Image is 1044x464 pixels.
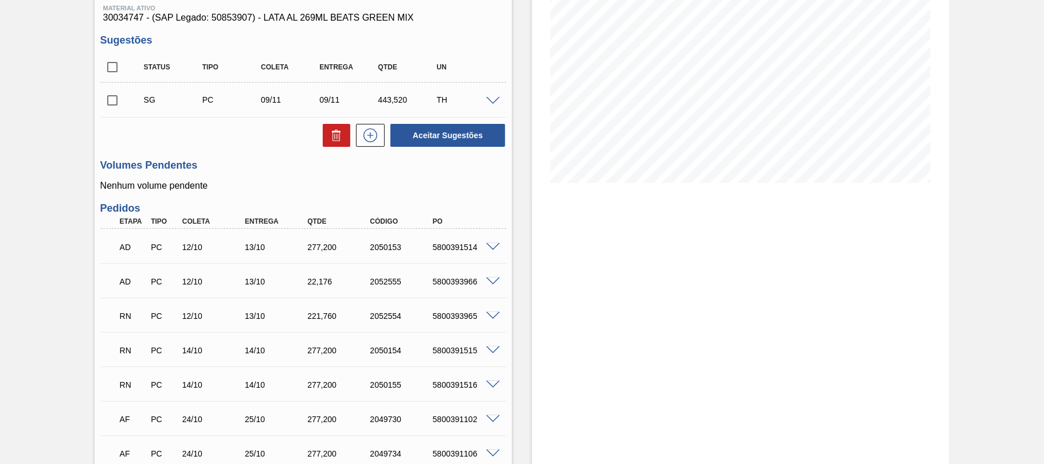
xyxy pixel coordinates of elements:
[367,311,437,321] div: 2052554
[179,217,249,225] div: Coleta
[200,63,264,71] div: Tipo
[316,95,381,104] div: 09/11/2025
[390,124,505,147] button: Aceitar Sugestões
[120,346,146,355] p: RN
[200,95,264,104] div: Pedido de Compra
[103,13,503,23] span: 30034747 - (SAP Legado: 50853907) - LATA AL 269ML BEATS GREEN MIX
[367,217,437,225] div: Código
[120,380,146,389] p: RN
[367,277,437,286] div: 2052555
[120,449,146,458] p: AF
[179,449,249,458] div: 24/10/2025
[367,243,437,252] div: 2050153
[430,346,500,355] div: 5800391515
[100,181,506,191] p: Nenhum volume pendente
[148,449,180,458] div: Pedido de Compra
[350,124,385,147] div: Nova sugestão
[317,124,350,147] div: Excluir Sugestões
[117,338,149,363] div: Em Renegociação
[148,346,180,355] div: Pedido de Compra
[316,63,381,71] div: Entrega
[430,311,500,321] div: 5800393965
[430,243,500,252] div: 5800391514
[242,415,312,424] div: 25/10/2025
[304,415,374,424] div: 277,200
[430,217,500,225] div: PO
[430,449,500,458] div: 5800391106
[141,63,206,71] div: Status
[100,159,506,171] h3: Volumes Pendentes
[179,311,249,321] div: 12/10/2025
[304,380,374,389] div: 277,200
[242,217,312,225] div: Entrega
[103,5,503,11] span: Material ativo
[304,243,374,252] div: 277,200
[117,372,149,397] div: Em Renegociação
[242,311,312,321] div: 13/10/2025
[148,380,180,389] div: Pedido de Compra
[117,407,149,432] div: Aguardando Faturamento
[430,277,500,286] div: 5800393966
[179,380,249,389] div: 14/10/2025
[304,277,374,286] div: 22,176
[179,346,249,355] div: 14/10/2025
[367,380,437,389] div: 2050155
[141,95,206,104] div: Sugestão Criada
[120,243,146,252] p: AD
[117,217,149,225] div: Etapa
[375,95,440,104] div: 443,520
[100,202,506,215] h3: Pedidos
[148,311,180,321] div: Pedido de Compra
[100,34,506,46] h3: Sugestões
[385,123,506,148] div: Aceitar Sugestões
[304,311,374,321] div: 221,760
[179,415,249,424] div: 24/10/2025
[434,63,499,71] div: UN
[258,63,323,71] div: Coleta
[434,95,499,104] div: TH
[304,449,374,458] div: 277,200
[117,269,149,294] div: Aguardando Descarga
[430,380,500,389] div: 5800391516
[304,346,374,355] div: 277,200
[242,380,312,389] div: 14/10/2025
[179,277,249,286] div: 12/10/2025
[120,311,146,321] p: RN
[242,277,312,286] div: 13/10/2025
[148,243,180,252] div: Pedido de Compra
[148,217,180,225] div: Tipo
[117,235,149,260] div: Aguardando Descarga
[375,63,440,71] div: Qtde
[148,277,180,286] div: Pedido de Compra
[120,415,146,424] p: AF
[179,243,249,252] div: 12/10/2025
[258,95,323,104] div: 09/11/2025
[242,449,312,458] div: 25/10/2025
[304,217,374,225] div: Qtde
[117,303,149,329] div: Em Renegociação
[242,243,312,252] div: 13/10/2025
[367,449,437,458] div: 2049734
[367,415,437,424] div: 2049730
[242,346,312,355] div: 14/10/2025
[120,277,146,286] p: AD
[148,415,180,424] div: Pedido de Compra
[430,415,500,424] div: 5800391102
[367,346,437,355] div: 2050154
